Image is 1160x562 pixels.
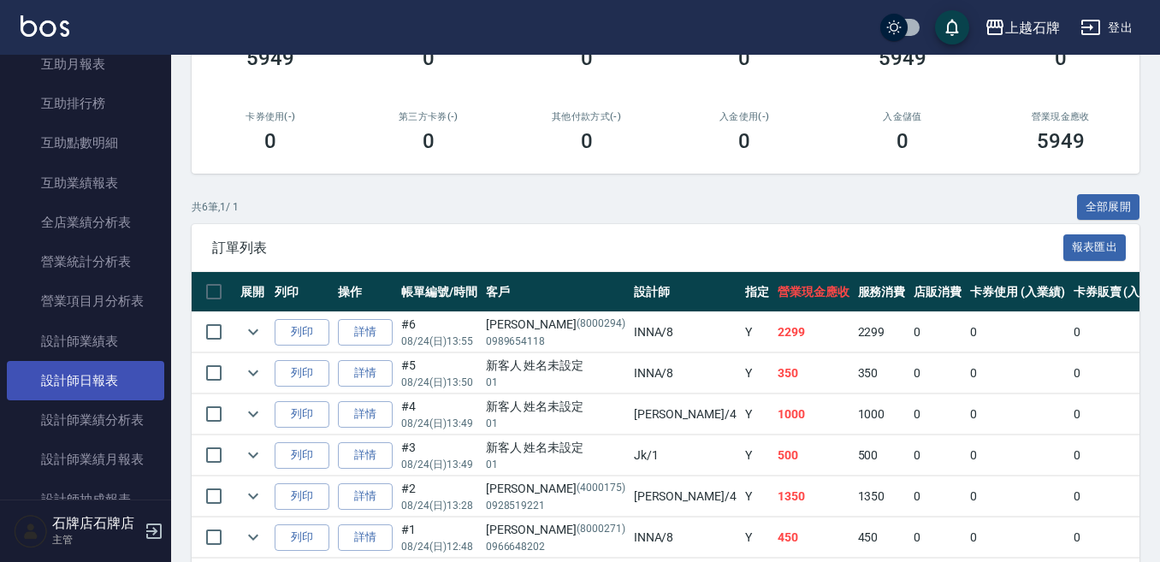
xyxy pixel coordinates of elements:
a: 設計師業績月報表 [7,440,164,479]
td: 450 [773,518,854,558]
p: 主管 [52,532,139,547]
td: 350 [773,353,854,393]
h2: 卡券使用(-) [212,111,329,122]
button: expand row [240,360,266,386]
button: expand row [240,442,266,468]
td: 2299 [854,312,910,352]
div: 新客人 姓名未設定 [486,357,625,375]
td: 0 [966,435,1069,476]
h3: 0 [738,129,750,153]
td: Jk /1 [630,435,741,476]
button: 列印 [275,360,329,387]
h3: 5949 [1037,129,1085,153]
button: expand row [240,319,266,345]
a: 詳情 [338,442,393,469]
td: 0 [909,518,966,558]
td: [PERSON_NAME] /4 [630,476,741,517]
td: #6 [397,312,482,352]
h3: 0 [264,129,276,153]
td: #2 [397,476,482,517]
a: 設計師日報表 [7,361,164,400]
a: 互助排行榜 [7,84,164,123]
h2: 入金使用(-) [686,111,803,122]
td: 500 [773,435,854,476]
div: [PERSON_NAME] [486,480,625,498]
a: 互助業績報表 [7,163,164,203]
p: 共 6 筆, 1 / 1 [192,199,239,215]
td: 0 [966,312,1069,352]
td: Y [741,312,773,352]
h3: 0 [423,129,435,153]
h2: 其他付款方式(-) [528,111,645,122]
th: 展開 [236,272,270,312]
p: 0928519221 [486,498,625,513]
td: #3 [397,435,482,476]
h5: 石牌店石牌店 [52,515,139,532]
button: 報表匯出 [1063,234,1127,261]
td: #5 [397,353,482,393]
a: 營業統計分析表 [7,242,164,281]
p: 01 [486,375,625,390]
h3: 0 [423,46,435,70]
p: (8000271) [577,521,625,539]
a: 全店業績分析表 [7,203,164,242]
p: 01 [486,416,625,431]
td: 0 [909,435,966,476]
td: #4 [397,394,482,435]
a: 詳情 [338,360,393,387]
p: 08/24 (日) 13:50 [401,375,477,390]
th: 店販消費 [909,272,966,312]
div: 新客人 姓名未設定 [486,439,625,457]
th: 卡券使用 (入業績) [966,272,1069,312]
td: 450 [854,518,910,558]
td: 1350 [773,476,854,517]
th: 設計師 [630,272,741,312]
td: #1 [397,518,482,558]
td: 350 [854,353,910,393]
td: 1000 [773,394,854,435]
button: expand row [240,524,266,550]
a: 互助月報表 [7,44,164,84]
td: 2299 [773,312,854,352]
h3: 0 [581,129,593,153]
a: 詳情 [338,401,393,428]
td: 0 [909,476,966,517]
a: 詳情 [338,524,393,551]
td: 500 [854,435,910,476]
p: (4000175) [577,480,625,498]
h3: 0 [738,46,750,70]
p: 08/24 (日) 13:49 [401,457,477,472]
button: 列印 [275,442,329,469]
button: save [935,10,969,44]
button: expand row [240,483,266,509]
div: [PERSON_NAME] [486,316,625,334]
th: 帳單編號/時間 [397,272,482,312]
div: 新客人 姓名未設定 [486,398,625,416]
p: (8000294) [577,316,625,334]
h2: 營業現金應收 [1002,111,1119,122]
th: 客戶 [482,272,630,312]
button: 上越石牌 [978,10,1067,45]
button: 列印 [275,401,329,428]
td: 0 [966,476,1069,517]
th: 營業現金應收 [773,272,854,312]
td: 1000 [854,394,910,435]
a: 詳情 [338,483,393,510]
a: 報表匯出 [1063,239,1127,255]
p: 08/24 (日) 13:28 [401,498,477,513]
a: 設計師業績表 [7,322,164,361]
p: 08/24 (日) 13:49 [401,416,477,431]
button: 列印 [275,524,329,551]
p: 08/24 (日) 12:48 [401,539,477,554]
p: 0989654118 [486,334,625,349]
a: 營業項目月分析表 [7,281,164,321]
button: 全部展開 [1077,194,1140,221]
td: INNA /8 [630,353,741,393]
td: 0 [966,518,1069,558]
td: Y [741,518,773,558]
th: 操作 [334,272,397,312]
td: [PERSON_NAME] /4 [630,394,741,435]
td: 0 [909,394,966,435]
h3: 5949 [246,46,294,70]
img: Person [14,514,48,548]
